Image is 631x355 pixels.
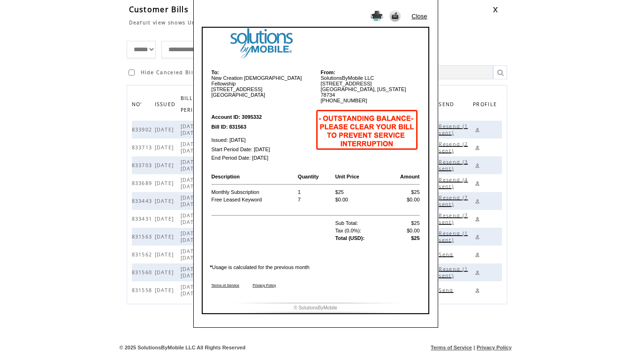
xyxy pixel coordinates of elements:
span: | [473,345,475,350]
td: End Period Date: [DATE] [211,154,313,161]
img: footer bottom image [203,312,428,313]
a: Privacy Policy [477,345,512,350]
b: Amount [400,174,420,179]
b: Description [212,174,240,179]
td: 7 [297,196,334,203]
font: Usage is calculated for the previous month [210,264,310,270]
img: footer image [203,302,428,304]
td: Issued: [DATE] [211,131,313,145]
td: Tax (0.0%): [335,227,385,234]
b: Account ID: 3095332 [212,114,262,120]
span: © 2025 SolutionsByMobile LLC All Rights Reserved [120,345,246,350]
b: Quantity [298,174,319,179]
img: Send it to my email [389,10,401,22]
a: Terms of Service [212,283,240,287]
td: $0.00 [335,196,385,203]
td: Start Period Date: [DATE] [211,146,313,154]
b: Bill ID: 831563 [212,124,247,130]
td: $25 [335,189,385,195]
a: Send it to my email [389,17,401,23]
td: New Creation [DEMOGRAPHIC_DATA] Fellowship [STREET_ADDRESS] [GEOGRAPHIC_DATA] [211,69,315,104]
font: © SolutionsByMobile [294,305,337,310]
img: warning image [314,106,420,153]
b: To: [212,69,219,75]
td: Monthly Subscription [211,189,296,195]
td: Sub Total: [335,220,385,226]
td: $25 [386,220,420,226]
td: Free Leased Keyword [211,196,296,203]
img: logo image [203,28,428,59]
td: SolutionsByMobile LLC [STREET_ADDRESS] [GEOGRAPHIC_DATA], [US_STATE] 78734 [PHONE_NUMBER] [316,69,420,104]
b: $25 [411,235,419,241]
td: $0.00 [386,196,420,203]
img: Print it [371,11,383,21]
b: Unit Price [335,174,359,179]
a: Close [411,13,427,20]
td: $0.00 [386,227,420,234]
b: From: [321,69,335,75]
b: Total (USD): [335,235,365,241]
td: $25 [386,189,420,195]
a: Privacy Policy [253,283,276,287]
a: Terms of Service [431,345,472,350]
td: 1 [297,189,334,195]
